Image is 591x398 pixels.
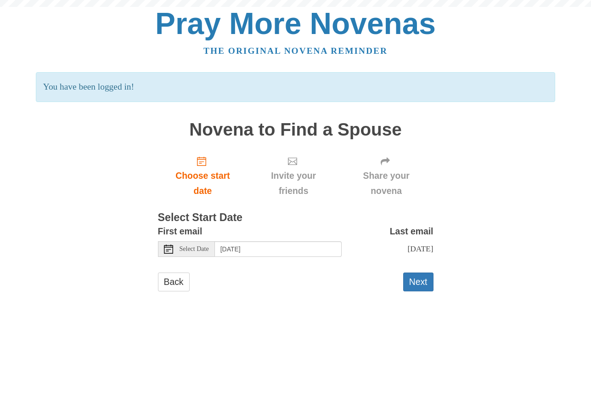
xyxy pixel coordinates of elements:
[158,148,248,203] a: Choose start date
[36,72,555,102] p: You have been logged in!
[257,168,330,199] span: Invite your friends
[203,46,388,56] a: The original novena reminder
[158,212,433,224] h3: Select Start Date
[248,148,339,203] div: Click "Next" to confirm your start date first.
[158,224,203,239] label: First email
[155,6,436,40] a: Pray More Novenas
[158,120,433,140] h1: Novena to Find a Spouse
[339,148,433,203] div: Click "Next" to confirm your start date first.
[403,273,433,291] button: Next
[180,246,209,252] span: Select Date
[390,224,433,239] label: Last email
[158,273,190,291] a: Back
[407,244,433,253] span: [DATE]
[167,168,239,199] span: Choose start date
[349,168,424,199] span: Share your novena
